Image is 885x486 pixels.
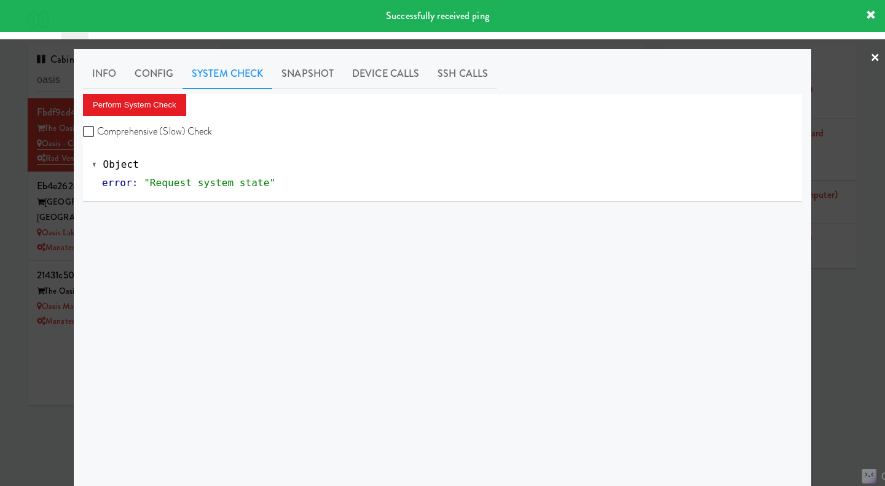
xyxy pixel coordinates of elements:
a: × [870,39,880,77]
a: Config [125,58,183,89]
a: Info [83,58,125,89]
span: error [102,177,132,189]
input: Comprehensive (Slow) Check [83,127,97,137]
span: Successfully received ping [386,9,489,23]
a: System Check [183,58,272,89]
span: Object [103,159,139,170]
label: Comprehensive (Slow) Check [83,122,213,141]
a: Snapshot [272,58,343,89]
button: Perform System Check [83,94,186,116]
span: "Request system state" [144,177,275,189]
a: Device Calls [343,58,428,89]
span: : [132,177,138,189]
a: SSH Calls [428,58,497,89]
